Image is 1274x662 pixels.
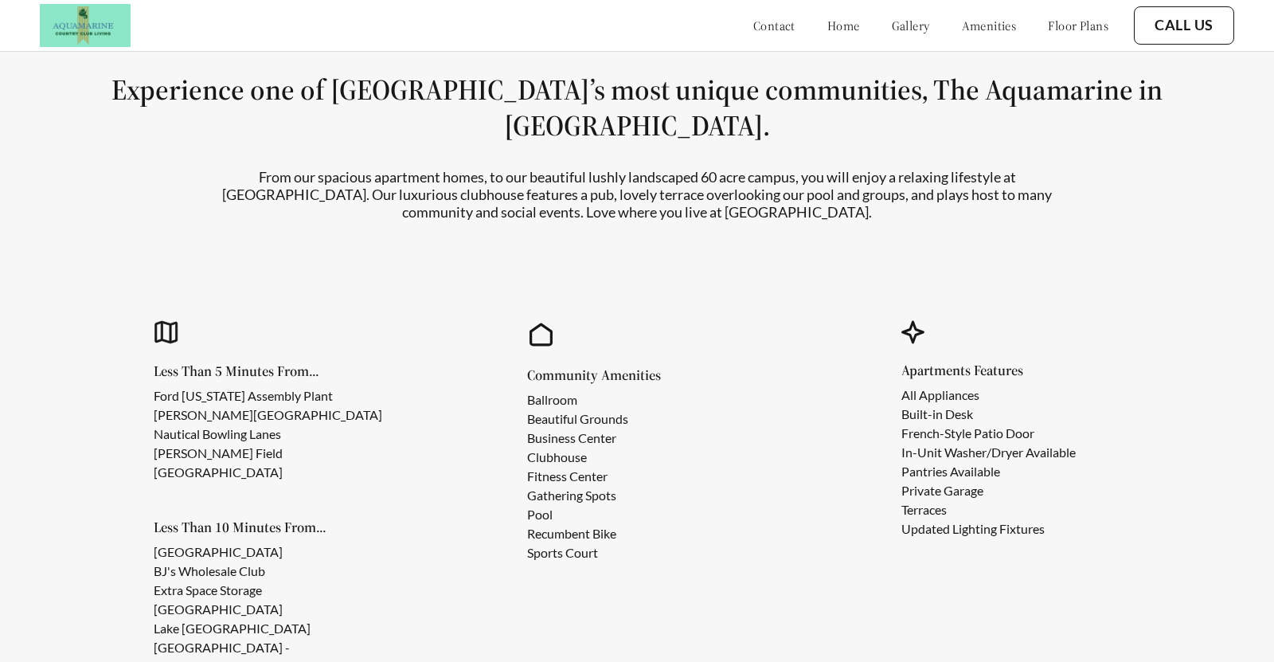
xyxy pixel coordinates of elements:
li: [GEOGRAPHIC_DATA] [154,600,403,619]
li: Sports Court [527,543,635,562]
li: Nautical Bowling Lanes [154,425,382,444]
li: Pantries Available [901,462,1076,481]
a: home [827,18,860,33]
li: Updated Lighting Fixtures [901,519,1076,539]
li: [PERSON_NAME] Field [154,444,382,463]
li: Extra Space Storage [154,581,403,600]
li: [PERSON_NAME][GEOGRAPHIC_DATA] [154,405,382,425]
li: BJ's Wholesale Club [154,562,403,581]
li: Built-in Desk [901,405,1076,424]
li: French-Style Patio Door [901,424,1076,443]
h5: Community Amenities [527,368,661,382]
a: floor plans [1048,18,1108,33]
li: In-Unit Washer/Dryer Available [901,443,1076,462]
li: Terraces [901,500,1076,519]
p: From our spacious apartment homes, to our beautiful lushly landscaped 60 acre campus, you will en... [199,169,1075,221]
button: Call Us [1134,6,1234,45]
h5: Less Than 10 Minutes From... [154,520,428,535]
li: Clubhouse [527,448,635,467]
li: [GEOGRAPHIC_DATA] [154,543,403,562]
li: Pool [527,505,635,524]
a: Call Us [1155,17,1213,34]
li: Recumbent Bike [527,524,635,543]
li: Beautiful Grounds [527,409,635,429]
li: Private Garage [901,481,1076,500]
li: Lake [GEOGRAPHIC_DATA] [154,619,403,638]
h1: Experience one of [GEOGRAPHIC_DATA]’s most unique communities, The Aquamarine in [GEOGRAPHIC_DATA]. [38,72,1236,143]
li: Ford [US_STATE] Assembly Plant [154,386,382,405]
a: amenities [962,18,1017,33]
li: All Appliances [901,386,1076,405]
li: Business Center [527,429,635,448]
li: [GEOGRAPHIC_DATA] [154,463,382,482]
img: Screen-Shot-2019-02-28-at-2.25.13-PM.png [40,4,131,47]
a: contact [753,18,795,33]
li: Gathering Spots [527,486,635,505]
li: Fitness Center [527,467,635,486]
li: Ballroom [527,390,635,409]
h5: Apartments Features [901,363,1101,378]
a: gallery [892,18,930,33]
h5: Less Than 5 Minutes From... [154,364,408,378]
